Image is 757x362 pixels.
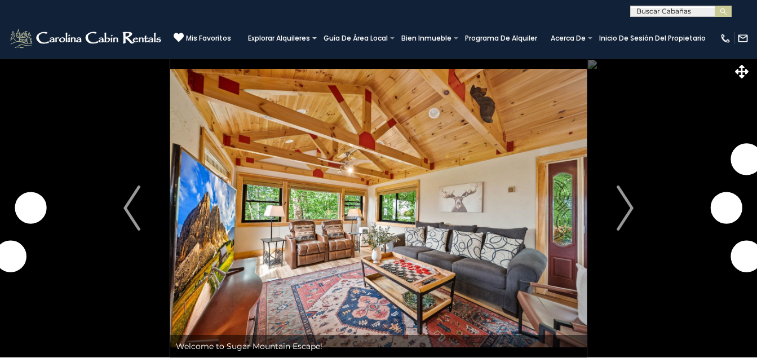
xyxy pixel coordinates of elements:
[617,186,634,231] img: arrow
[174,32,231,44] a: Mis favoritos
[186,33,231,43] span: Mis favoritos
[459,30,543,46] a: Programa de alquiler
[587,59,663,357] button: Próximo
[94,59,170,357] button: Anterior
[594,30,711,46] a: Inicio de sesión del propietario
[170,335,587,357] div: Welcome to Sugar Mountain Escape!
[720,33,731,44] img: phone-regular-white.png
[545,30,591,46] a: Acerca de
[8,27,165,50] img: White-1-2.png
[737,33,749,44] img: mail-regular-white.png
[242,30,316,46] a: Explorar alquileres
[318,30,393,46] a: Guía de área local
[123,186,140,231] img: arrow
[396,30,457,46] a: Bien inmueble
